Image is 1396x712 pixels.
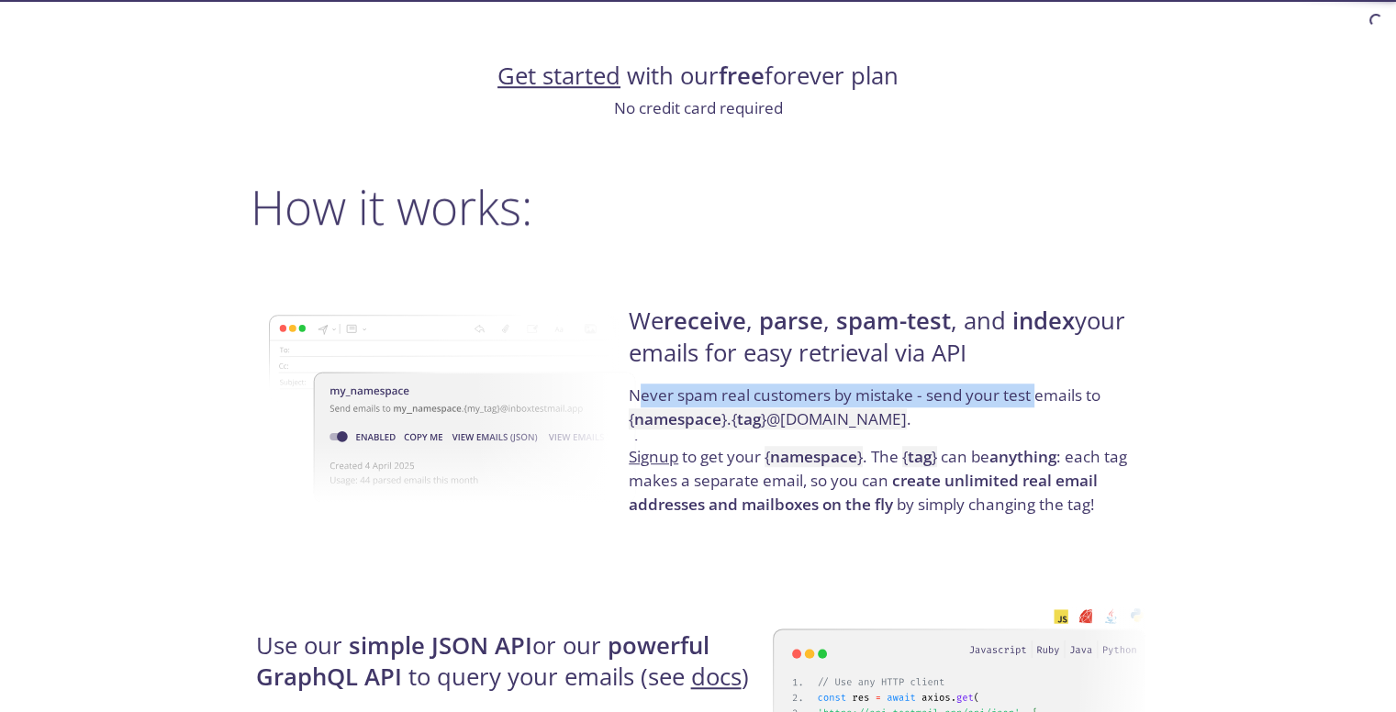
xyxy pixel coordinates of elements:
[629,408,907,429] code: { } . { } @[DOMAIN_NAME]
[902,446,937,467] code: { }
[908,446,932,467] strong: tag
[269,263,642,553] img: namespace-image
[770,446,857,467] strong: namespace
[251,179,1146,234] h2: How it works:
[256,630,767,708] h4: Use our or our to query your emails (see )
[836,305,951,337] strong: spam-test
[737,408,761,429] strong: tag
[256,629,709,693] strong: powerful GraphQL API
[1012,305,1075,337] strong: index
[664,305,746,337] strong: receive
[629,446,678,467] a: Signup
[497,60,620,92] a: Get started
[629,384,1140,445] p: Never spam real customers by mistake - send your test emails to .
[629,306,1140,384] h4: We , , , and your emails for easy retrieval via API
[251,61,1146,92] h4: with our forever plan
[634,408,721,429] strong: namespace
[349,629,532,662] strong: simple JSON API
[691,661,742,693] a: docs
[759,305,823,337] strong: parse
[629,470,1098,515] strong: create unlimited real email addresses and mailboxes on the fly
[251,96,1146,120] p: No credit card required
[719,60,765,92] strong: free
[629,445,1140,516] p: to get your . The can be : each tag makes a separate email, so you can by simply changing the tag!
[765,446,863,467] code: { }
[989,446,1056,467] strong: anything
